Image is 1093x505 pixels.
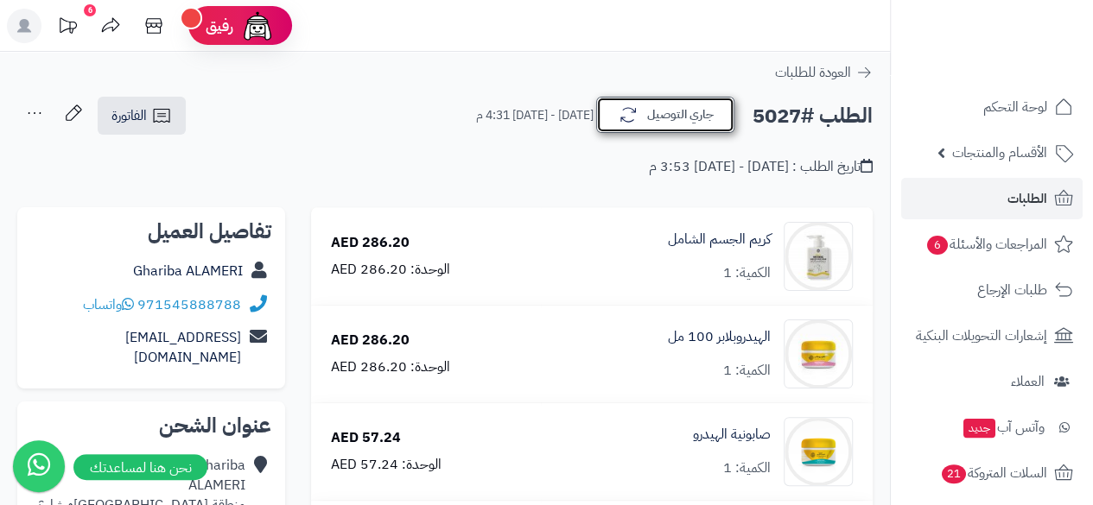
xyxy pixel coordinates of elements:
img: 1739577078-cm5o6oxsw00cn01n35fki020r_HUDRO_SOUP_w-90x90.png [785,417,852,486]
a: Ghariba ALAMERI [133,261,243,281]
div: الكمية: 1 [723,361,771,381]
a: الهيدروبلابر 100 مل [668,327,771,347]
small: [DATE] - [DATE] 4:31 م [476,107,594,124]
div: الوحدة: 57.24 AED [331,455,442,475]
div: الكمية: 1 [723,263,771,283]
a: تحديثات المنصة [46,9,89,47]
a: واتساب [83,294,134,315]
a: العملاء [901,361,1083,402]
a: وآتس آبجديد [901,407,1083,448]
span: جديد [963,419,995,438]
h2: الطلب #5027 [753,98,873,134]
a: [EMAIL_ADDRESS][DOMAIN_NAME] [125,327,241,368]
span: لوحة التحكم [983,95,1047,119]
h2: عنوان الشحن [31,415,271,436]
span: رفيق [206,16,233,36]
span: إشعارات التحويلات البنكية [916,324,1047,348]
span: الفاتورة [111,105,147,126]
img: ai-face.png [240,9,275,43]
span: العملاء [1011,369,1045,394]
h2: تفاصيل العميل [31,221,271,242]
div: الكمية: 1 [723,458,771,478]
a: 971545888788 [137,294,241,315]
div: 57.24 AED [331,428,401,448]
a: إشعارات التحويلات البنكية [901,315,1083,357]
a: كريم الجسم الشامل [668,230,771,249]
span: طلبات الإرجاع [977,278,1047,302]
span: 6 [927,236,948,255]
a: لوحة التحكم [901,86,1083,128]
span: 21 [942,464,966,483]
span: الطلبات [1007,186,1047,211]
span: المراجعات والأسئلة [925,232,1047,256]
div: الوحدة: 286.20 AED [331,260,450,280]
a: العودة للطلبات [775,62,873,83]
img: logo-2.png [975,48,1077,85]
div: 286.20 AED [331,331,410,350]
span: وآتس آب [962,415,1045,439]
a: السلات المتروكة21 [901,452,1083,494]
img: 1739576658-cm5o7h3k200cz01n3d88igawy_HYDROBALAPER_w-90x90.jpg [785,319,852,388]
div: تاريخ الطلب : [DATE] - [DATE] 3:53 م [649,157,873,177]
div: الوحدة: 286.20 AED [331,357,450,377]
button: جاري التوصيل [596,97,734,133]
span: العودة للطلبات [775,62,851,83]
span: السلات المتروكة [940,461,1047,485]
a: طلبات الإرجاع [901,269,1083,311]
img: 1739573569-cm51af9dd0msi01klccb0chz9_BODY_CREAM-09-90x90.jpg [785,222,852,291]
div: 6 [84,4,96,16]
a: صابونية الهيدرو [693,425,771,445]
a: المراجعات والأسئلة6 [901,224,1083,265]
a: الطلبات [901,178,1083,219]
a: الفاتورة [98,97,186,135]
span: الأقسام والمنتجات [952,141,1047,165]
div: 286.20 AED [331,233,410,253]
